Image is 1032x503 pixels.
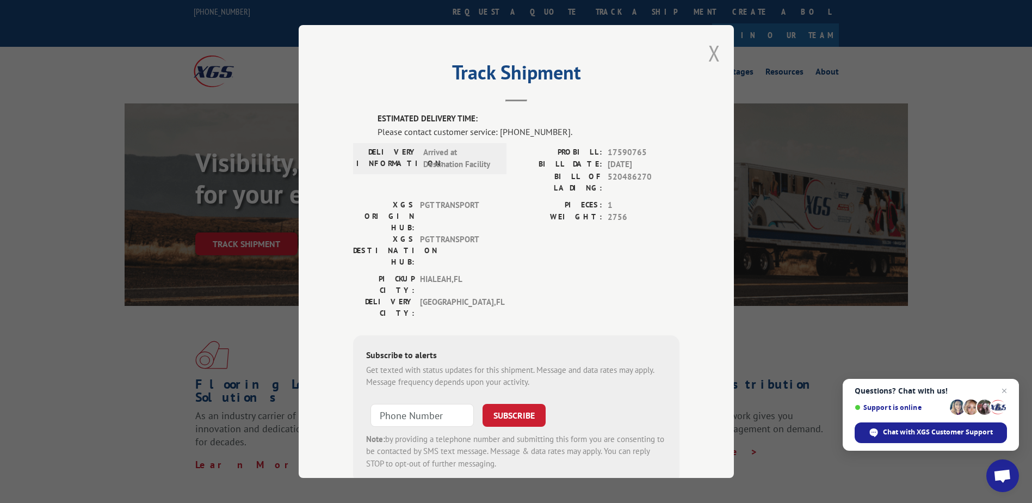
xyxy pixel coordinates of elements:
[366,348,666,364] div: Subscribe to alerts
[608,146,679,159] span: 17590765
[353,296,415,319] label: DELIVERY CITY:
[883,427,993,437] span: Chat with XGS Customer Support
[855,387,1007,395] span: Questions? Chat with us!
[353,234,415,268] label: XGS DESTINATION HUB:
[855,403,946,412] span: Support is online
[420,199,493,234] span: PGT TRANSPORT
[608,171,679,194] span: 520486270
[420,273,493,296] span: HIALEAH , FL
[353,273,415,296] label: PICKUP CITY:
[516,146,602,159] label: PROBILL:
[366,364,666,389] div: Get texted with status updates for this shipment. Message and data rates may apply. Message frequ...
[423,146,497,171] span: Arrived at Destination Facility
[608,158,679,171] span: [DATE]
[483,404,546,427] button: SUBSCRIBE
[370,404,474,427] input: Phone Number
[516,171,602,194] label: BILL OF LADING:
[378,125,679,138] div: Please contact customer service: [PHONE_NUMBER].
[516,199,602,212] label: PIECES:
[420,234,493,268] span: PGT TRANSPORT
[608,211,679,224] span: 2756
[356,146,418,171] label: DELIVERY INFORMATION:
[353,199,415,234] label: XGS ORIGIN HUB:
[608,199,679,212] span: 1
[353,65,679,85] h2: Track Shipment
[708,39,720,68] button: Close modal
[516,211,602,224] label: WEIGHT:
[986,459,1019,492] a: Open chat
[516,158,602,171] label: BILL DATE:
[378,113,679,125] label: ESTIMATED DELIVERY TIME:
[366,434,385,444] strong: Note:
[366,433,666,470] div: by providing a telephone number and submitting this form you are consenting to be contacted by SM...
[855,422,1007,443] span: Chat with XGS Customer Support
[420,296,493,319] span: [GEOGRAPHIC_DATA] , FL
